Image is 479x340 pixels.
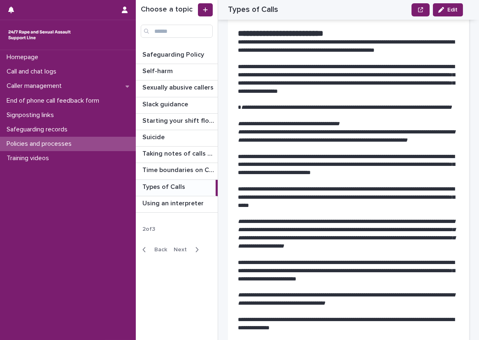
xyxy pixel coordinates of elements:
p: Safeguarding records [3,126,74,133]
p: Call and chat logs [3,68,63,76]
p: Caller management [3,82,68,90]
a: Time boundaries on Calls and ChatsTime boundaries on Calls and Chats [136,163,218,179]
p: Training videos [3,154,56,162]
p: Homepage [3,53,45,61]
button: Back [136,246,170,253]
p: Using an interpreter [142,198,205,207]
a: Self-harmSelf-harm [136,64,218,80]
p: Taking notes of calls and chats [142,148,216,158]
a: Types of CallsTypes of Calls [136,180,218,196]
p: Policies and processes [3,140,78,148]
a: Slack guidanceSlack guidance [136,97,218,114]
a: Using an interpreterUsing an interpreter [136,196,218,213]
a: Taking notes of calls and chatsTaking notes of calls and chats [136,147,218,163]
p: End of phone call feedback form [3,97,106,105]
p: Safeguarding Policy [142,49,206,59]
p: Sexually abusive callers [142,82,215,92]
p: Signposting links [3,111,60,119]
button: Edit [433,3,463,16]
span: Edit [447,7,458,13]
a: Starting your shift flowchartStarting your shift flowchart [136,114,218,130]
p: Suicide [142,132,166,141]
span: Back [149,247,167,253]
input: Search [141,25,213,38]
a: Sexually abusive callersSexually abusive callers [136,80,218,97]
p: Starting your shift flowchart [142,115,216,125]
img: rhQMoQhaT3yELyF149Cw [7,27,72,43]
a: Safeguarding PolicySafeguarding Policy [136,48,218,64]
p: Slack guidance [142,99,190,108]
p: Self-harm [142,66,174,75]
h1: Choose a topic [141,5,196,14]
span: Next [174,247,192,253]
p: Time boundaries on Calls and Chats [142,165,216,174]
p: Types of Calls [142,181,187,191]
button: Next [170,246,205,253]
p: 2 of 3 [136,219,162,239]
a: SuicideSuicide [136,130,218,147]
h2: Types of Calls [228,5,278,14]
